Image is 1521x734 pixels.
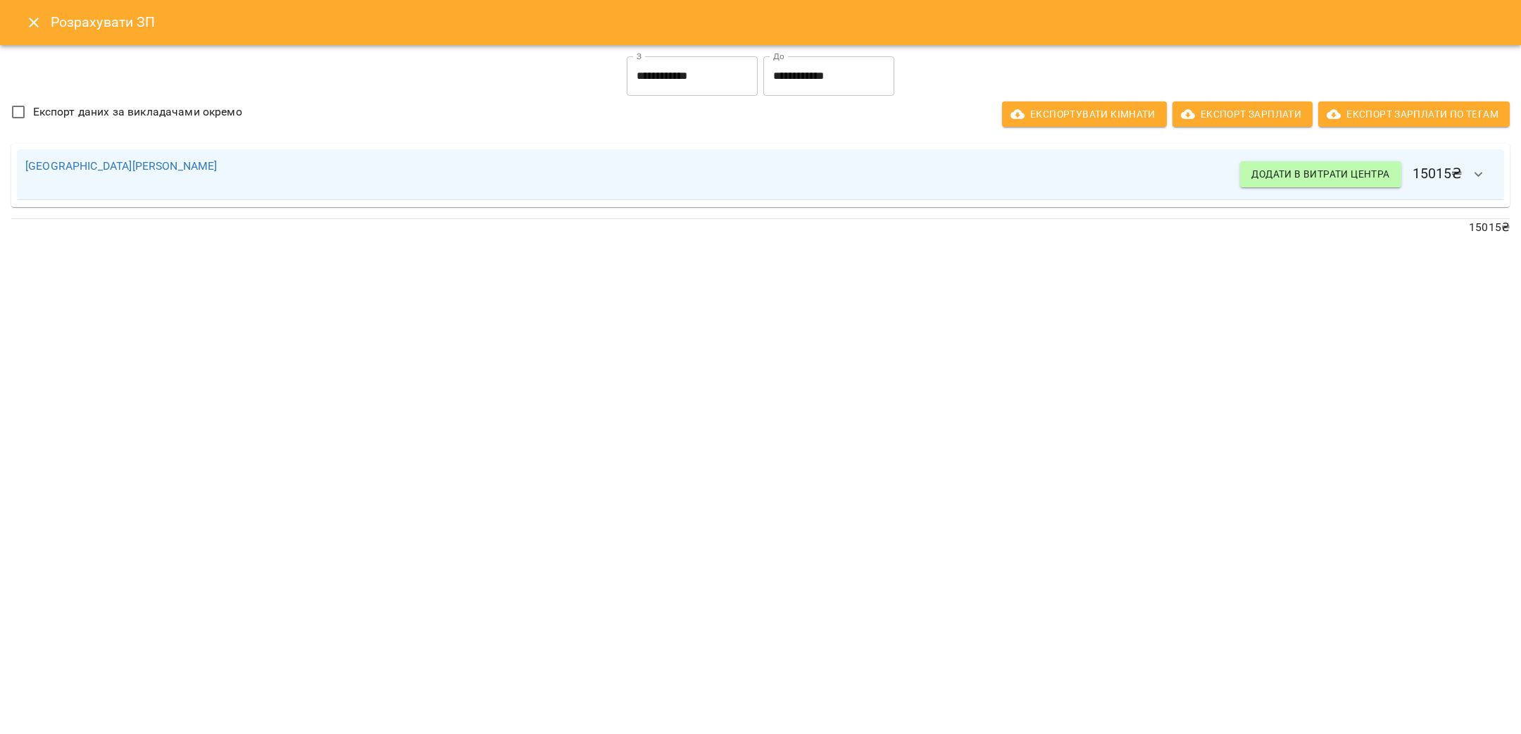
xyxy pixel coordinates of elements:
[1318,101,1510,127] button: Експорт Зарплати по тегам
[51,11,1504,33] h6: Розрахувати ЗП
[25,159,217,173] a: [GEOGRAPHIC_DATA][PERSON_NAME]
[1329,106,1498,123] span: Експорт Зарплати по тегам
[33,104,242,120] span: Експорт даних за викладачами окремо
[1002,101,1167,127] button: Експортувати кімнати
[1013,106,1156,123] span: Експортувати кімнати
[1240,158,1496,192] h6: 15015 ₴
[17,6,51,39] button: Close
[1184,106,1301,123] span: Експорт Зарплати
[1251,166,1389,182] span: Додати в витрати центра
[11,219,1510,236] p: 15015 ₴
[1240,161,1401,187] button: Додати в витрати центра
[1172,101,1313,127] button: Експорт Зарплати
